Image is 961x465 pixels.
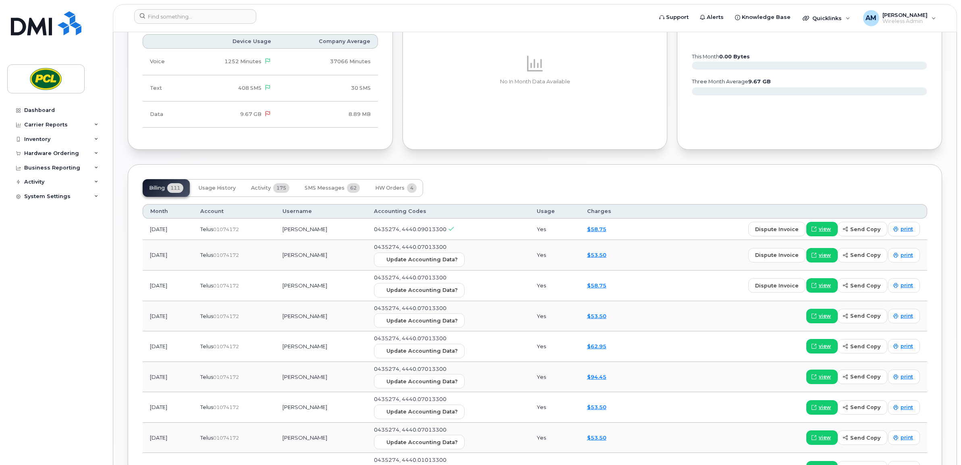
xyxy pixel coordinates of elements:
[580,204,639,219] th: Charges
[386,317,458,324] span: Update Accounting Data?
[213,283,239,289] span: 01074172
[529,204,580,219] th: Usage
[819,404,831,411] span: view
[374,335,446,341] span: 0435274, 4440.07013300
[374,274,446,281] span: 0435274, 4440.07013300
[143,219,193,240] td: [DATE]
[838,430,887,445] button: send copy
[838,370,887,384] button: send copy
[587,404,606,410] a: $53.50
[199,185,236,191] span: Usage History
[278,34,378,49] th: Company Average
[901,282,913,289] span: print
[901,225,913,233] span: print
[143,362,193,393] td: [DATE]
[200,434,213,441] span: Telus
[819,252,831,259] span: view
[407,183,417,193] span: 4
[529,240,580,271] td: Yes
[143,75,187,101] td: Text
[200,374,213,380] span: Telus
[213,435,239,441] span: 01074172
[901,312,913,320] span: print
[797,10,856,26] div: Quicklinks
[275,331,367,362] td: [PERSON_NAME]
[819,282,831,289] span: view
[143,49,187,75] td: Voice
[200,252,213,258] span: Telus
[275,301,367,332] td: [PERSON_NAME]
[200,404,213,410] span: Telus
[386,438,458,446] span: Update Accounting Data?
[275,240,367,271] td: [PERSON_NAME]
[888,222,920,236] a: print
[367,204,529,219] th: Accounting Codes
[374,374,465,389] button: Update Accounting Data?
[806,430,838,445] a: view
[224,58,262,64] span: 1252 Minutes
[729,9,796,25] a: Knowledge Base
[275,271,367,301] td: [PERSON_NAME]
[374,313,465,328] button: Update Accounting Data?
[143,204,193,219] th: Month
[374,344,465,358] button: Update Accounting Data?
[806,248,838,262] a: view
[278,101,378,128] td: 8.89 MB
[901,252,913,259] span: print
[374,435,465,449] button: Update Accounting Data?
[866,13,876,23] span: AM
[187,34,278,49] th: Device Usage
[529,362,580,393] td: Yes
[529,331,580,362] td: Yes
[587,374,606,380] a: $94.45
[374,396,446,402] span: 0435274, 4440.07013300
[200,282,213,289] span: Telus
[134,9,256,24] input: Find something...
[806,370,838,384] a: view
[213,226,239,232] span: 01074172
[375,185,405,191] span: HW Orders
[882,18,928,25] span: Wireless Admin
[275,219,367,240] td: [PERSON_NAME]
[374,426,446,433] span: 0435274, 4440.07013300
[143,331,193,362] td: [DATE]
[819,225,831,233] span: view
[143,392,193,423] td: [DATE]
[529,423,580,453] td: Yes
[275,362,367,393] td: [PERSON_NAME]
[374,283,465,298] button: Update Accounting Data?
[888,400,920,415] a: print
[374,457,446,463] span: 0435274, 4440.01013300
[888,430,920,445] a: print
[850,373,880,380] span: send copy
[213,252,239,258] span: 01074172
[386,286,458,294] span: Update Accounting Data?
[238,85,262,91] span: 408 SMS
[240,111,262,117] span: 9.67 GB
[587,252,606,258] a: $53.50
[888,370,920,384] a: print
[819,343,831,350] span: view
[838,278,887,293] button: send copy
[888,248,920,262] a: print
[838,339,887,353] button: send copy
[143,101,187,128] td: Data
[275,392,367,423] td: [PERSON_NAME]
[901,373,913,380] span: print
[529,301,580,332] td: Yes
[587,282,606,289] a: $58.75
[755,251,799,259] span: dispute invoice
[888,278,920,293] a: print
[901,404,913,411] span: print
[386,347,458,355] span: Update Accounting Data?
[213,404,239,410] span: 01074172
[755,282,799,289] span: dispute invoice
[850,434,880,442] span: send copy
[529,271,580,301] td: Yes
[748,248,805,262] button: dispute invoice
[200,343,213,349] span: Telus
[850,282,880,289] span: send copy
[386,378,458,385] span: Update Accounting Data?
[806,339,838,353] a: view
[666,13,689,21] span: Support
